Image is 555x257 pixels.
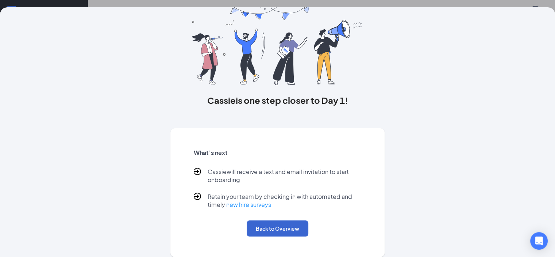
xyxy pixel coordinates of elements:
[208,168,361,184] p: Cassie will receive a text and email invitation to start onboarding
[530,232,548,250] div: Open Intercom Messenger
[192,3,363,85] img: you are all set
[194,149,361,157] h5: What’s next
[226,201,271,208] a: new hire surveys
[170,94,385,106] h3: Cassie is one step closer to Day 1!
[247,220,308,237] button: Back to Overview
[208,193,361,209] p: Retain your team by checking in with automated and timely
